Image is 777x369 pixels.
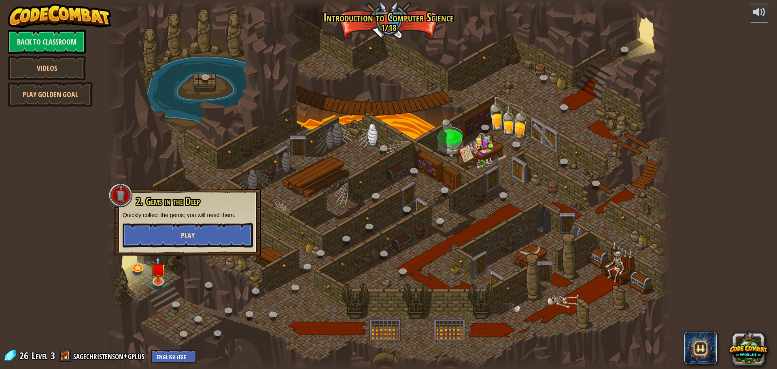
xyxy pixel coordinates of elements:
img: level-banner-unstarted.png [151,256,166,282]
span: 2. Gems in the Deep [136,194,200,208]
button: Play [123,223,253,247]
span: 3 [51,349,55,362]
p: Quickly collect the gems; you will need them. [123,211,253,219]
span: Level [32,349,48,363]
span: Play [181,230,195,241]
a: Play Golden Goal [8,82,93,107]
img: CodeCombat - Learn how to code by playing a game [8,4,111,28]
span: 26 [19,349,31,362]
a: Videos [8,56,86,80]
a: sagechristenson+gplus [73,349,147,362]
button: Adjust volume [749,4,769,23]
a: Back to Classroom [8,30,86,54]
